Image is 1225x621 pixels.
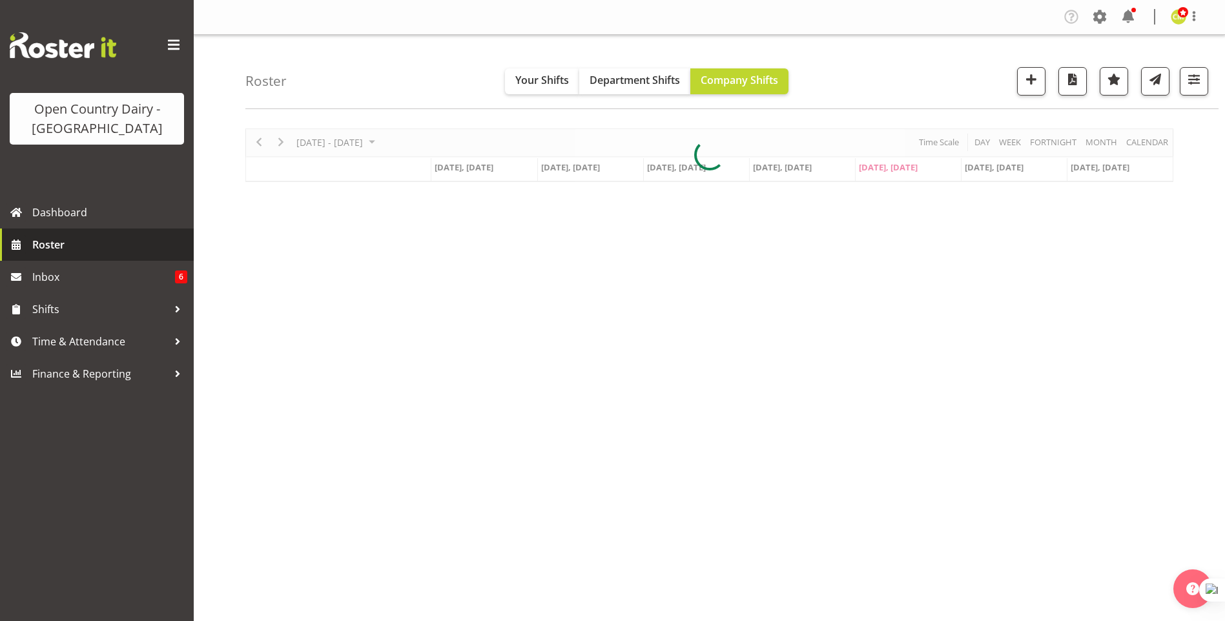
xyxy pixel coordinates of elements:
[32,267,175,287] span: Inbox
[515,73,569,87] span: Your Shifts
[690,68,788,94] button: Company Shifts
[32,235,187,254] span: Roster
[32,300,168,319] span: Shifts
[1141,67,1169,96] button: Send a list of all shifts for the selected filtered period to all rostered employees.
[1100,67,1128,96] button: Highlight an important date within the roster.
[701,73,778,87] span: Company Shifts
[32,364,168,383] span: Finance & Reporting
[1180,67,1208,96] button: Filter Shifts
[505,68,579,94] button: Your Shifts
[1017,67,1045,96] button: Add a new shift
[175,270,187,283] span: 6
[590,73,680,87] span: Department Shifts
[23,99,171,138] div: Open Country Dairy - [GEOGRAPHIC_DATA]
[1171,9,1186,25] img: corey-millan10439.jpg
[245,74,287,88] h4: Roster
[1186,582,1199,595] img: help-xxl-2.png
[32,203,187,222] span: Dashboard
[10,32,116,58] img: Rosterit website logo
[1058,67,1087,96] button: Download a PDF of the roster according to the set date range.
[579,68,690,94] button: Department Shifts
[32,332,168,351] span: Time & Attendance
